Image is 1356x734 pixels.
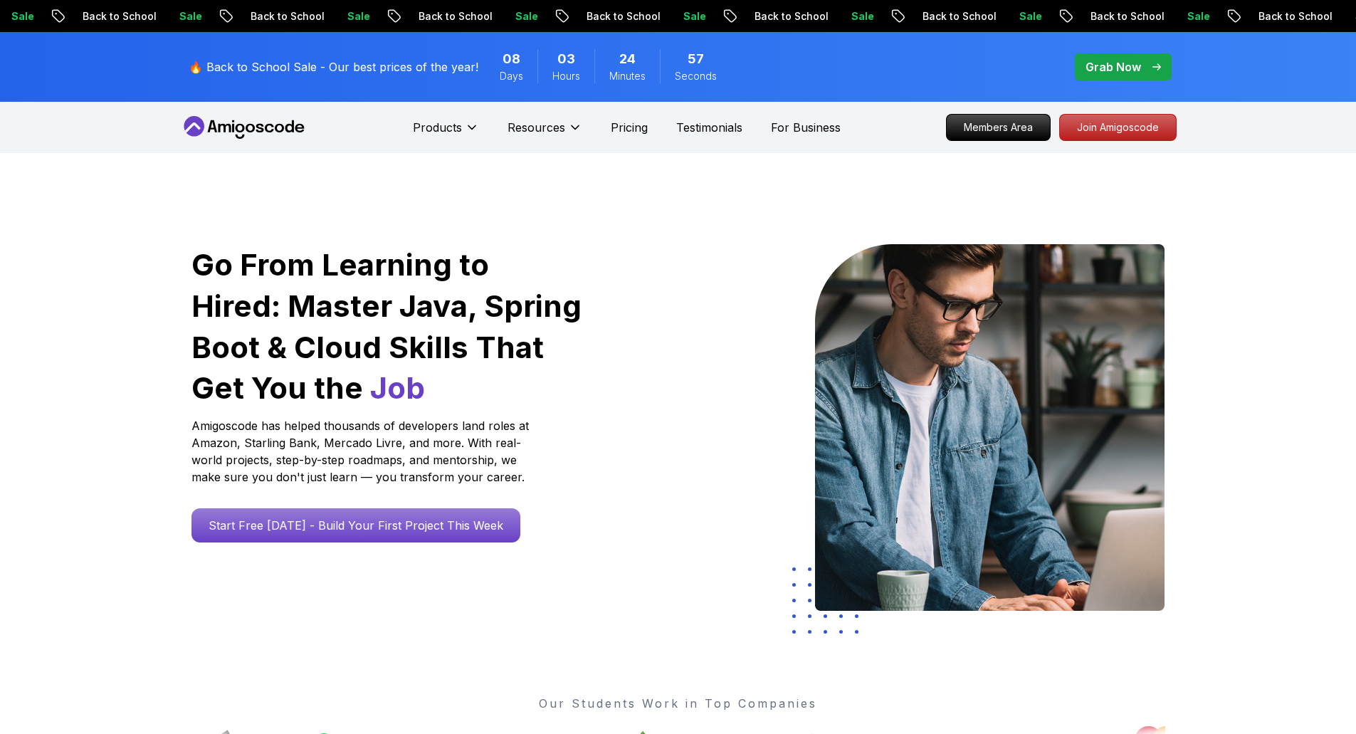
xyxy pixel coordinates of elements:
p: Sale [107,9,152,23]
p: Sale [1283,9,1328,23]
a: Start Free [DATE] - Build Your First Project This Week [191,508,520,542]
img: hero [815,244,1165,611]
p: Back to School [1018,9,1115,23]
span: 57 Seconds [688,49,704,69]
p: Sale [1115,9,1160,23]
span: Minutes [609,69,646,83]
a: For Business [771,119,841,136]
a: Members Area [946,114,1051,141]
span: 8 Days [503,49,520,69]
span: Days [500,69,523,83]
a: Testimonials [676,119,742,136]
span: Job [370,369,425,406]
a: Pricing [611,119,648,136]
a: Join Amigoscode [1059,114,1177,141]
p: Grab Now [1086,58,1141,75]
p: Amigoscode has helped thousands of developers land roles at Amazon, Starling Bank, Mercado Livre,... [191,417,533,486]
p: 🔥 Back to School Sale - Our best prices of the year! [189,58,478,75]
p: Back to School [682,9,779,23]
p: Sale [275,9,320,23]
p: Back to School [1186,9,1283,23]
p: Back to School [514,9,611,23]
p: Members Area [947,115,1050,140]
p: Our Students Work in Top Companies [191,695,1165,712]
p: Sale [779,9,824,23]
p: Back to School [346,9,443,23]
h1: Go From Learning to Hired: Master Java, Spring Boot & Cloud Skills That Get You the [191,244,584,409]
p: Sale [611,9,656,23]
span: 24 Minutes [619,49,636,69]
span: 3 Hours [557,49,575,69]
p: Back to School [178,9,275,23]
span: Hours [552,69,580,83]
p: Sale [443,9,488,23]
p: Back to School [850,9,947,23]
p: Back to School [10,9,107,23]
p: Sale [947,9,992,23]
p: Join Amigoscode [1060,115,1176,140]
button: Products [413,119,479,147]
span: Seconds [675,69,717,83]
button: Resources [508,119,582,147]
p: Resources [508,119,565,136]
p: Products [413,119,462,136]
